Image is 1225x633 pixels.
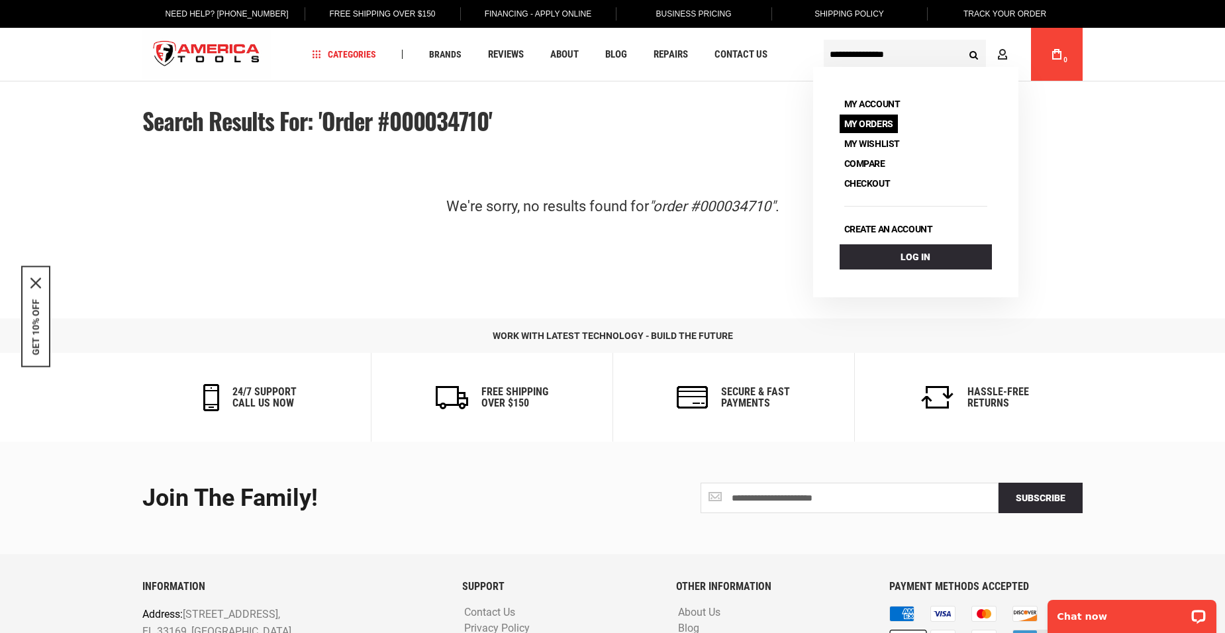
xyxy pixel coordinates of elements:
[676,581,869,593] h6: OTHER INFORMATION
[840,174,895,193] a: Checkout
[30,299,41,356] button: GET 10% OFF
[1063,56,1067,64] span: 0
[840,154,890,173] a: Compare
[429,50,462,59] span: Brands
[605,50,627,60] span: Blog
[544,46,585,64] a: About
[961,42,986,67] button: Search
[482,46,530,64] a: Reviews
[331,191,894,223] div: We're sorry, no results found for .
[840,244,992,269] a: Log In
[232,386,297,409] h6: 24/7 support call us now
[142,30,271,79] a: store logo
[481,386,548,409] h6: Free Shipping Over $150
[423,46,467,64] a: Brands
[461,607,518,619] a: Contact Us
[550,50,579,60] span: About
[840,115,898,133] a: My Orders
[714,50,767,60] span: Contact Us
[142,485,603,512] div: Join the Family!
[721,386,790,409] h6: secure & fast payments
[814,9,884,19] span: Shipping Policy
[840,220,938,238] a: Create an account
[30,278,41,289] button: Close
[967,386,1029,409] h6: Hassle-Free Returns
[1044,28,1069,81] a: 0
[1016,493,1065,503] span: Subscribe
[307,46,382,64] a: Categories
[313,50,376,59] span: Categories
[488,50,524,60] span: Reviews
[840,134,905,153] a: My Wishlist
[675,607,724,619] a: About Us
[999,483,1083,513] button: Subscribe
[599,46,633,64] a: Blog
[1039,591,1225,633] iframe: LiveChat chat widget
[462,581,656,593] h6: SUPPORT
[648,46,694,64] a: Repairs
[142,30,271,79] img: America Tools
[654,50,688,60] span: Repairs
[142,103,492,138] span: Search results for: 'Order #000034710'
[142,581,442,593] h6: INFORMATION
[889,581,1083,593] h6: PAYMENT METHODS ACCEPTED
[142,608,183,620] span: Address:
[649,198,775,215] em: "order #000034710"
[30,278,41,289] svg: close icon
[840,95,905,113] a: My Account
[709,46,773,64] a: Contact Us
